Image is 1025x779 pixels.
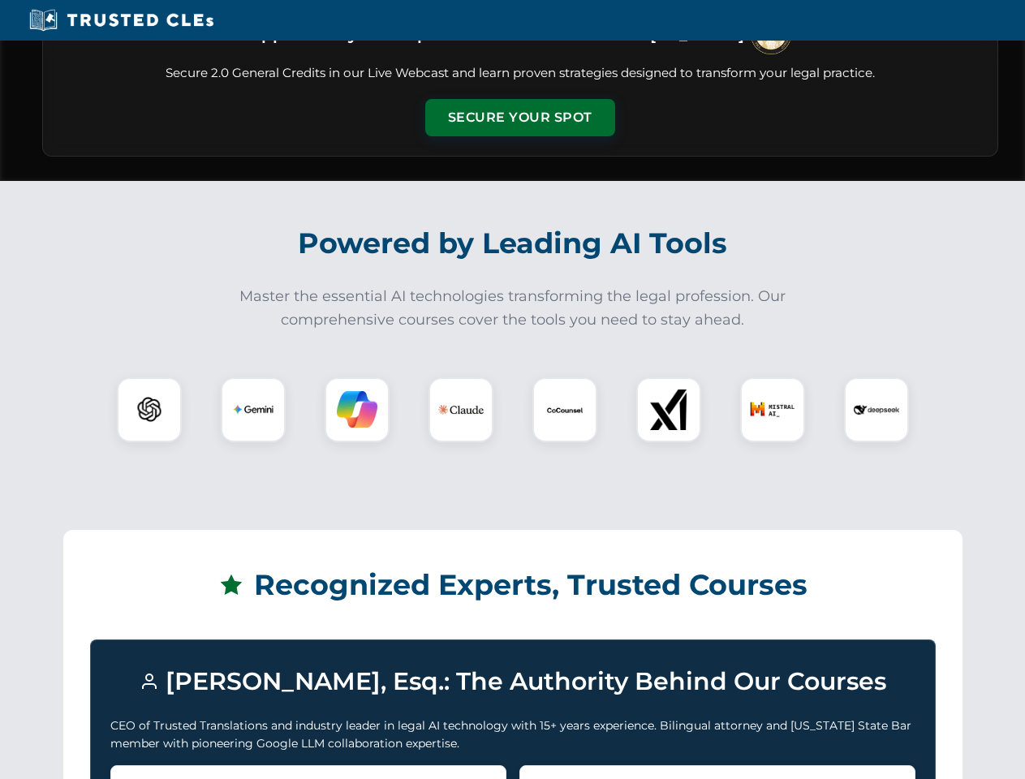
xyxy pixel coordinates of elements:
div: ChatGPT [117,377,182,442]
p: CEO of Trusted Translations and industry leader in legal AI technology with 15+ years experience.... [110,717,915,753]
img: xAI Logo [648,389,689,430]
div: CoCounsel [532,377,597,442]
div: xAI [636,377,701,442]
h3: [PERSON_NAME], Esq.: The Authority Behind Our Courses [110,660,915,704]
img: CoCounsel Logo [545,389,585,430]
div: DeepSeek [844,377,909,442]
img: Copilot Logo [337,389,377,430]
div: Gemini [221,377,286,442]
img: DeepSeek Logo [854,387,899,433]
img: Claude Logo [438,387,484,433]
img: Mistral AI Logo [750,387,795,433]
div: Claude [429,377,493,442]
h2: Recognized Experts, Trusted Courses [90,557,936,613]
img: Trusted CLEs [24,8,218,32]
img: Gemini Logo [233,389,273,430]
h2: Powered by Leading AI Tools [63,215,963,272]
div: Mistral AI [740,377,805,442]
button: Secure Your Spot [425,99,615,136]
p: Secure 2.0 General Credits in our Live Webcast and learn proven strategies designed to transform ... [62,64,978,83]
img: ChatGPT Logo [126,386,173,433]
p: Master the essential AI technologies transforming the legal profession. Our comprehensive courses... [229,285,797,332]
div: Copilot [325,377,390,442]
